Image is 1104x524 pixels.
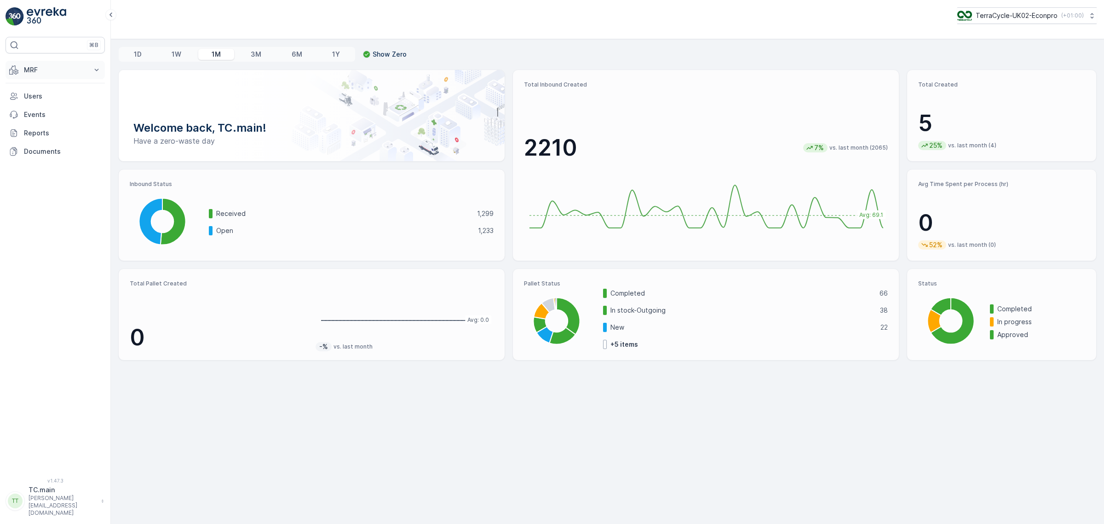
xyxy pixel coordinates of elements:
a: Users [6,87,105,105]
p: 6M [292,50,302,59]
p: Events [24,110,101,119]
p: Status [918,280,1085,287]
p: Total Pallet Created [130,280,308,287]
p: vs. last month [333,343,373,350]
p: 0 [130,324,308,351]
img: terracycle_logo_wKaHoWT.png [957,11,972,21]
p: 1W [172,50,181,59]
p: 1Y [332,50,340,59]
p: vs. last month (4) [948,142,996,149]
p: New [610,323,874,332]
p: 52% [928,240,943,250]
a: Reports [6,124,105,142]
p: 7% [813,143,825,152]
p: Total Inbound Created [524,81,888,88]
p: 1,233 [478,226,494,235]
p: 2210 [524,134,577,162]
p: In stock-Outgoing [610,306,874,315]
p: 1,299 [477,209,494,218]
p: Users [24,92,101,101]
p: 5 [918,110,1085,137]
p: ⌘B [89,41,98,49]
p: Documents [24,147,101,156]
p: Completed [610,289,874,298]
p: 0 [918,209,1085,237]
p: TerraCycle-UK02-Econpro [976,11,1058,20]
p: 38 [880,306,888,315]
p: [PERSON_NAME][EMAIL_ADDRESS][DOMAIN_NAME] [29,495,97,517]
p: Open [216,226,472,235]
p: Approved [997,330,1085,339]
p: Avg Time Spent per Process (hr) [918,180,1085,188]
p: 66 [880,289,888,298]
p: Pallet Status [524,280,888,287]
a: Documents [6,142,105,161]
p: Received [216,209,471,218]
button: TerraCycle-UK02-Econpro(+01:00) [957,7,1097,24]
p: Welcome back, TC.main! [133,121,490,135]
p: MRF [24,65,86,75]
p: Have a zero-waste day [133,135,490,146]
div: TT [8,494,23,508]
p: 22 [880,323,888,332]
p: 25% [928,141,943,150]
p: + 5 items [610,340,638,349]
p: Total Created [918,81,1085,88]
span: v 1.47.3 [6,478,105,483]
p: 1M [212,50,221,59]
p: TC.main [29,485,97,495]
p: Inbound Status [130,180,494,188]
p: Reports [24,128,101,138]
img: logo [6,7,24,26]
p: Completed [997,304,1085,314]
p: vs. last month (2065) [829,144,888,151]
button: MRF [6,61,105,79]
p: -% [318,342,329,351]
button: TTTC.main[PERSON_NAME][EMAIL_ADDRESS][DOMAIN_NAME] [6,485,105,517]
p: Show Zero [373,50,407,59]
p: In progress [997,317,1085,326]
p: ( +01:00 ) [1061,12,1084,19]
p: 1D [134,50,142,59]
img: logo_light-DOdMpM7g.png [27,7,66,26]
p: vs. last month (0) [948,241,996,249]
a: Events [6,105,105,124]
p: 3M [251,50,261,59]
